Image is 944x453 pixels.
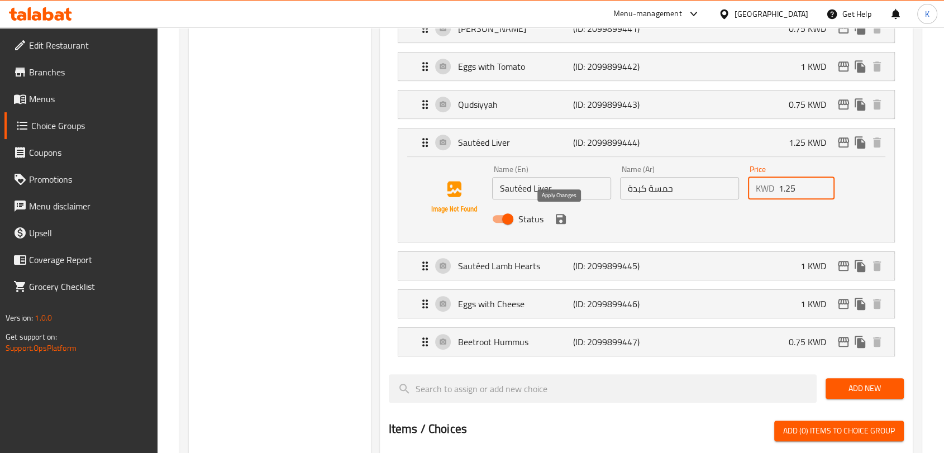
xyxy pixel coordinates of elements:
p: 0.75 KWD [789,22,835,35]
a: Choice Groups [4,112,158,139]
p: 0.75 KWD [789,335,835,349]
p: 0.75 KWD [789,98,835,111]
li: Expand [389,323,904,361]
a: Coverage Report [4,246,158,273]
p: (ID: 2099899442) [573,60,650,73]
li: Expand [389,247,904,285]
p: KWD [756,182,774,195]
button: edit [835,96,852,113]
a: Coupons [4,139,158,166]
input: search [389,374,817,403]
span: Branches [29,65,149,79]
p: Sautéed Lamb Hearts [458,259,573,273]
p: (ID: 2099899441) [573,22,650,35]
button: delete [869,58,885,75]
button: edit [835,134,852,151]
span: Upsell [29,226,149,240]
button: delete [869,134,885,151]
button: duplicate [852,58,869,75]
div: Expand [398,328,894,356]
li: ExpandSautéed LiverName (En)Name (Ar)PriceKWDStatussave [389,123,904,247]
p: Beetroot Hummus [458,335,573,349]
button: edit [835,20,852,37]
p: (ID: 2099899443) [573,98,650,111]
p: 1 KWD [800,60,835,73]
li: Expand [389,85,904,123]
p: 1 KWD [800,259,835,273]
span: Version: [6,311,33,325]
button: edit [835,295,852,312]
li: Expand [389,9,904,47]
li: Expand [389,47,904,85]
button: delete [869,333,885,350]
span: Choice Groups [31,119,149,132]
div: Menu-management [613,7,682,21]
a: Support.OpsPlatform [6,341,77,355]
p: Sautéed Liver [458,136,573,149]
button: duplicate [852,20,869,37]
input: Enter name Ar [620,177,739,199]
button: delete [869,258,885,274]
img: Sautéed Liver [418,161,490,233]
span: Menus [29,92,149,106]
span: Add (0) items to choice group [783,424,895,438]
button: delete [869,295,885,312]
p: 1 KWD [800,297,835,311]
div: Expand [398,252,894,280]
h2: Items / Choices [389,421,467,437]
p: Eggs with Tomato [458,60,573,73]
button: Add (0) items to choice group [774,421,904,441]
input: Enter name En [492,177,611,199]
span: Add New [835,382,895,395]
div: Expand [398,53,894,80]
p: Qudsiyyah [458,98,573,111]
a: Branches [4,59,158,85]
div: [GEOGRAPHIC_DATA] [735,8,808,20]
p: 1.25 KWD [789,136,835,149]
span: K [925,8,929,20]
button: Add New [826,378,904,399]
button: duplicate [852,295,869,312]
button: edit [835,258,852,274]
span: Coupons [29,146,149,159]
p: (ID: 2099899445) [573,259,650,273]
div: Expand [398,15,894,42]
div: Expand [398,90,894,118]
a: Menu disclaimer [4,193,158,220]
button: edit [835,333,852,350]
p: [PERSON_NAME] [458,22,573,35]
span: Get support on: [6,330,57,344]
button: duplicate [852,258,869,274]
span: Coverage Report [29,253,149,266]
input: Please enter price [779,177,835,199]
p: (ID: 2099899444) [573,136,650,149]
button: duplicate [852,96,869,113]
button: edit [835,58,852,75]
a: Edit Restaurant [4,32,158,59]
span: Status [518,212,543,226]
button: duplicate [852,333,869,350]
span: 1.0.0 [35,311,52,325]
a: Promotions [4,166,158,193]
span: Promotions [29,173,149,186]
li: Expand [389,285,904,323]
span: Menu disclaimer [29,199,149,213]
button: delete [869,96,885,113]
a: Menus [4,85,158,112]
a: Upsell [4,220,158,246]
button: save [552,211,569,227]
span: Edit Restaurant [29,39,149,52]
p: (ID: 2099899447) [573,335,650,349]
div: Expand [398,290,894,318]
div: Expand [398,128,894,156]
p: (ID: 2099899446) [573,297,650,311]
button: delete [869,20,885,37]
a: Grocery Checklist [4,273,158,300]
button: duplicate [852,134,869,151]
span: Grocery Checklist [29,280,149,293]
p: Eggs with Cheese [458,297,573,311]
